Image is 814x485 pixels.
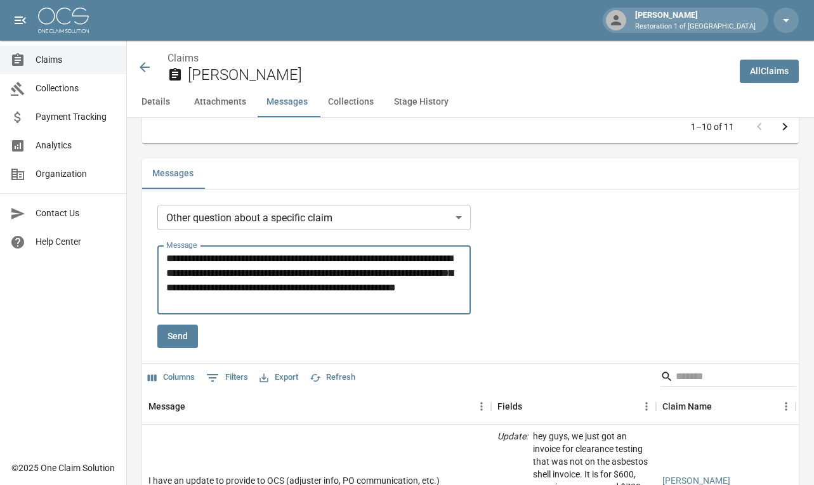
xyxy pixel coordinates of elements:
div: [PERSON_NAME] [630,9,761,32]
button: Show filters [203,368,251,388]
div: Search [660,366,796,389]
div: Fields [491,389,656,424]
span: Collections [36,82,116,95]
span: Help Center [36,235,116,249]
div: Other question about a specific claim [157,205,471,230]
span: Claims [36,53,116,67]
a: AllClaims [740,60,799,83]
button: open drawer [8,8,33,33]
span: Contact Us [36,207,116,220]
button: Refresh [306,368,358,387]
button: Menu [777,397,796,416]
button: Export [256,368,301,387]
span: Payment Tracking [36,110,116,124]
button: Sort [185,398,203,415]
button: Messages [256,87,318,117]
button: Details [127,87,184,117]
button: Stage History [384,87,459,117]
button: Menu [637,397,656,416]
div: Fields [497,389,522,424]
button: Send [157,325,198,348]
button: Sort [522,398,540,415]
div: Message [148,389,185,424]
span: Analytics [36,139,116,152]
div: Claim Name [662,389,712,424]
button: Messages [142,158,204,189]
button: Sort [712,398,730,415]
div: Message [142,389,491,424]
label: Message [166,240,197,250]
nav: breadcrumb [167,51,730,66]
button: Select columns [145,368,198,387]
span: Organization [36,167,116,181]
div: related-list tabs [142,158,799,189]
a: Claims [167,52,199,64]
div: Claim Name [656,389,796,424]
p: Restoration 1 of [GEOGRAPHIC_DATA] [635,22,756,32]
button: Collections [318,87,384,117]
h2: [PERSON_NAME] [188,66,730,84]
button: Attachments [184,87,256,117]
button: Menu [472,397,491,416]
div: © 2025 One Claim Solution [11,462,115,474]
p: 1–10 of 11 [691,120,734,133]
div: anchor tabs [127,87,814,117]
img: ocs-logo-white-transparent.png [38,8,89,33]
button: Go to next page [772,114,798,139]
